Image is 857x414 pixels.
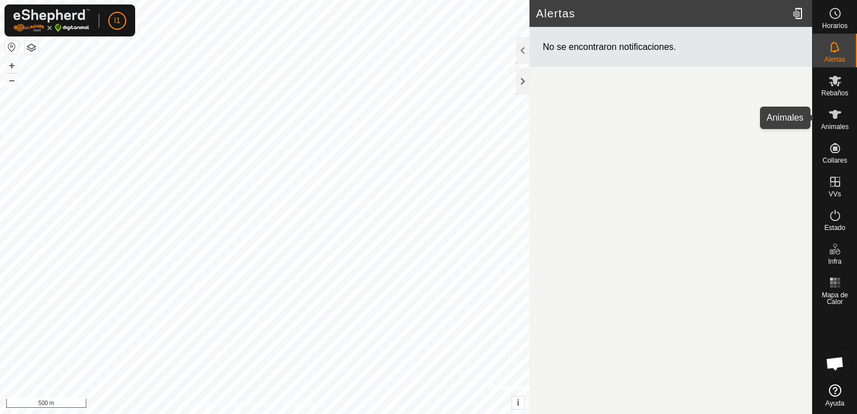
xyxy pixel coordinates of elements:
button: Restablecer Mapa [5,40,19,54]
span: Mapa de Calor [815,292,854,305]
span: VVs [828,191,841,197]
span: i [517,398,519,407]
span: Animales [821,123,849,130]
span: Horarios [822,22,847,29]
button: Capas del Mapa [25,41,38,54]
span: Estado [824,224,845,231]
span: Infra [828,258,841,265]
a: Contáctenos [285,399,322,410]
span: Rebaños [821,90,848,96]
a: Ayuda [813,380,857,411]
h2: Alertas [536,7,788,20]
img: Logo Gallagher [13,9,90,32]
span: I1 [114,15,121,26]
div: No se encontraron notificaciones. [529,27,812,68]
a: Política de Privacidad [206,399,271,410]
div: Chat abierto [818,347,852,380]
span: Collares [822,157,847,164]
button: + [5,59,19,72]
button: – [5,73,19,87]
span: Ayuda [826,400,845,407]
button: i [512,397,524,409]
span: Alertas [824,56,845,63]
